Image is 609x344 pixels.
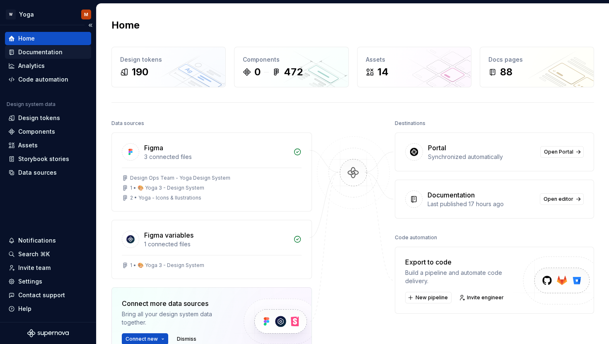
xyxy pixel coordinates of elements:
[428,200,535,208] div: Last published 17 hours ago
[111,19,140,32] h2: Home
[5,111,91,125] a: Design tokens
[366,55,463,64] div: Assets
[18,264,51,272] div: Invite team
[540,193,584,205] a: Open editor
[132,65,148,79] div: 190
[405,257,524,267] div: Export to code
[7,101,56,108] div: Design system data
[84,11,88,18] div: M
[500,65,512,79] div: 88
[18,155,69,163] div: Storybook stories
[130,185,204,191] div: 1 • 🎨 Yoga 3 - Design System
[27,329,69,337] svg: Supernova Logo
[18,291,65,299] div: Contact support
[395,118,425,129] div: Destinations
[18,62,45,70] div: Analytics
[18,236,56,245] div: Notifications
[5,152,91,166] a: Storybook stories
[120,55,217,64] div: Design tokens
[111,47,226,87] a: Design tokens190
[5,261,91,274] a: Invite team
[544,196,573,202] span: Open editor
[177,336,196,342] span: Dismiss
[5,166,91,179] a: Data sources
[144,153,288,161] div: 3 connected files
[111,118,144,129] div: Data sources
[467,294,504,301] span: Invite engineer
[5,73,91,86] a: Code automation
[405,292,452,303] button: New pipeline
[2,5,94,23] button: WYogaM
[428,143,446,153] div: Portal
[234,47,348,87] a: Components0472
[130,195,201,201] div: 2 • Yoga - Icons & Ilustrations
[284,65,303,79] div: 472
[111,132,312,212] a: Figma3 connected filesDesign Ops Team - Yoga Design System1 • 🎨 Yoga 3 - Design System2 • Yoga - ...
[405,269,524,285] div: Build a pipeline and automate code delivery.
[18,277,42,286] div: Settings
[428,190,475,200] div: Documentation
[85,19,96,31] button: Collapse sidebar
[243,55,340,64] div: Components
[144,230,193,240] div: Figma variables
[122,310,230,327] div: Bring all your design system data together.
[457,292,508,303] a: Invite engineer
[18,141,38,149] div: Assets
[144,143,163,153] div: Figma
[254,65,261,79] div: 0
[126,336,158,342] span: Connect new
[18,305,31,313] div: Help
[18,48,63,56] div: Documentation
[480,47,594,87] a: Docs pages88
[6,10,16,19] div: W
[5,302,91,315] button: Help
[5,59,91,72] a: Analytics
[122,298,230,308] div: Connect more data sources
[18,168,57,177] div: Data sources
[395,232,437,243] div: Code automation
[488,55,585,64] div: Docs pages
[540,146,584,158] a: Open Portal
[357,47,471,87] a: Assets14
[111,220,312,279] a: Figma variables1 connected files1 • 🎨 Yoga 3 - Design System
[18,34,35,43] div: Home
[5,234,91,247] button: Notifications
[130,262,204,269] div: 1 • 🎨 Yoga 3 - Design System
[18,127,55,136] div: Components
[377,65,389,79] div: 14
[19,10,34,19] div: Yoga
[5,275,91,288] a: Settings
[5,46,91,59] a: Documentation
[18,114,60,122] div: Design tokens
[428,153,535,161] div: Synchronized automatically
[5,289,91,302] button: Contact support
[18,75,68,84] div: Code automation
[5,125,91,138] a: Components
[416,294,448,301] span: New pipeline
[130,175,230,181] div: Design Ops Team - Yoga Design System
[5,32,91,45] a: Home
[5,248,91,261] button: Search ⌘K
[18,250,50,258] div: Search ⌘K
[144,240,288,248] div: 1 connected files
[544,149,573,155] span: Open Portal
[5,139,91,152] a: Assets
